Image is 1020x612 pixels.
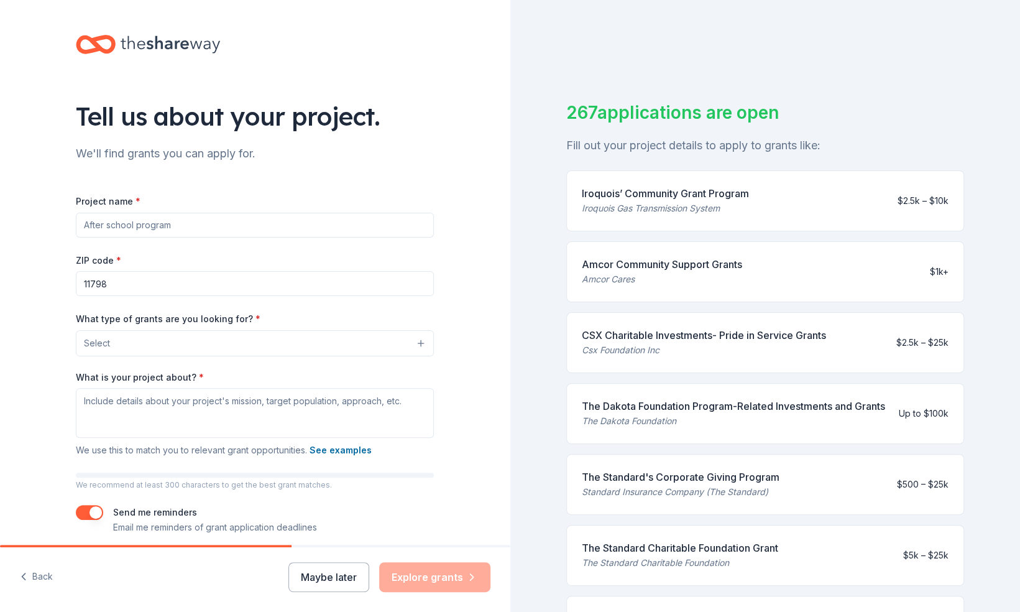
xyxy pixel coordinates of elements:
div: The Standard Charitable Foundation [582,555,778,570]
div: CSX Charitable Investments- Pride in Service Grants [582,328,826,343]
div: The Dakota Foundation [582,414,885,429]
input: After school program [76,213,434,238]
div: The Standard Charitable Foundation Grant [582,540,778,555]
input: 12345 (U.S. only) [76,271,434,296]
div: We'll find grants you can apply for. [76,144,434,164]
div: $2.5k – $25k [896,335,949,350]
button: See examples [310,443,372,458]
p: We recommend at least 300 characters to get the best grant matches. [76,480,434,490]
button: Select [76,330,434,356]
div: Fill out your project details to apply to grants like: [566,136,964,155]
div: Standard Insurance Company (The Standard) [582,484,779,499]
div: The Dakota Foundation Program-Related Investments and Grants [582,399,885,414]
div: Amcor Cares [582,272,742,287]
p: Email me reminders of grant application deadlines [113,520,317,535]
div: Csx Foundation Inc [582,343,826,358]
label: What type of grants are you looking for? [76,313,260,325]
button: Maybe later [288,562,369,592]
div: $1k+ [930,264,949,279]
div: Iroquois’ Community Grant Program [582,186,749,201]
div: 267 applications are open [566,100,964,126]
label: Send me reminders [113,507,197,517]
div: Iroquois Gas Transmission System [582,201,749,216]
div: $2.5k – $10k [898,193,949,208]
span: We use this to match you to relevant grant opportunities. [76,445,372,455]
div: $500 – $25k [897,477,949,492]
span: Select [84,336,110,351]
div: $5k – $25k [903,548,949,563]
div: Amcor Community Support Grants [582,257,742,272]
label: What is your project about? [76,371,204,384]
button: Back [20,564,53,590]
div: The Standard's Corporate Giving Program [582,470,779,484]
div: Up to $100k [899,406,949,421]
label: Project name [76,195,140,208]
div: Tell us about your project. [76,99,434,134]
label: ZIP code [76,254,121,267]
